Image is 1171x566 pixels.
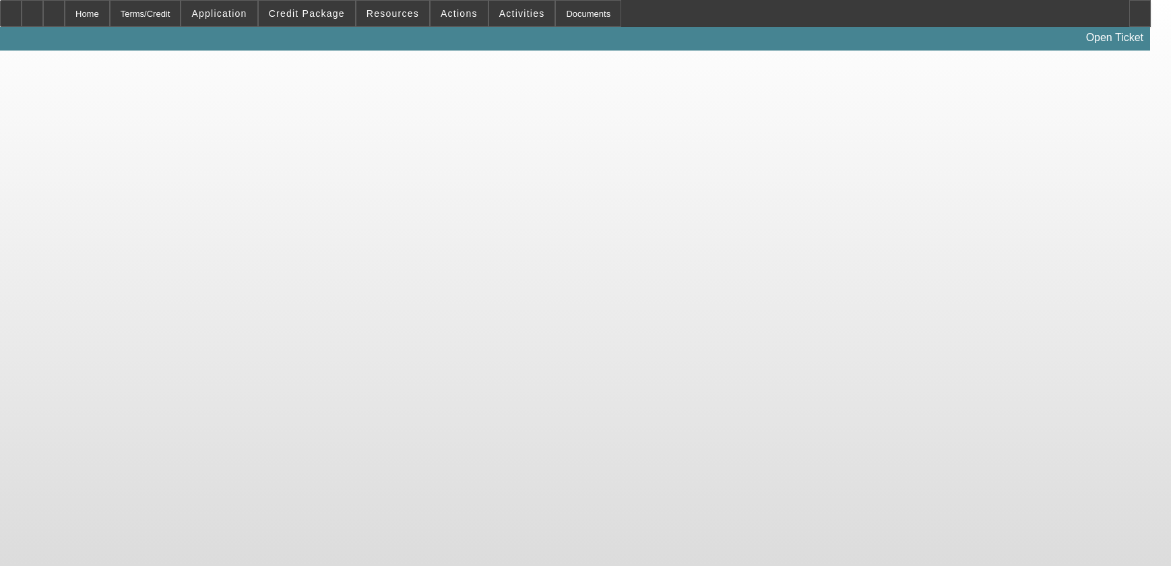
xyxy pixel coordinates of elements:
button: Credit Package [259,1,355,26]
span: Resources [367,8,419,19]
span: Credit Package [269,8,345,19]
button: Resources [356,1,429,26]
a: Open Ticket [1081,26,1149,49]
span: Application [191,8,247,19]
button: Actions [431,1,488,26]
span: Actions [441,8,478,19]
button: Activities [489,1,555,26]
span: Activities [499,8,545,19]
button: Application [181,1,257,26]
